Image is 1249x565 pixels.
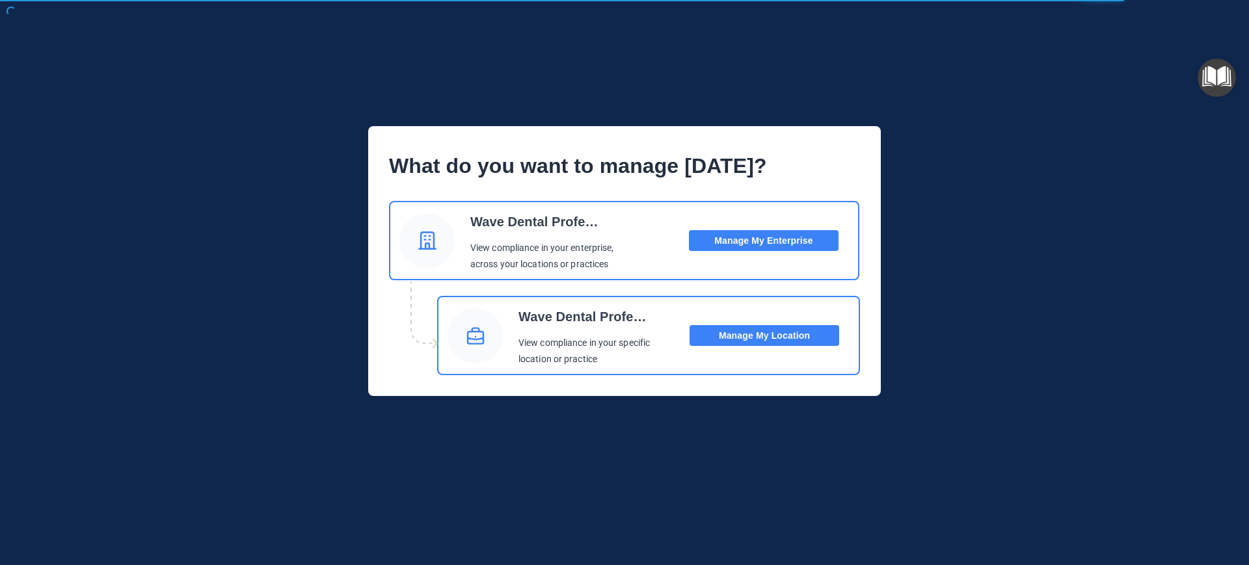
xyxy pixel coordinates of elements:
button: Manage My Location [690,325,839,346]
p: location or practice [518,351,652,368]
button: Manage My Enterprise [689,230,839,251]
button: Open Resource Center [1198,59,1236,97]
p: What do you want to manage [DATE]? [389,147,860,185]
p: Wave Dental Professionals [518,304,652,330]
p: Wave Dental Professionals [470,209,604,235]
p: across your locations or practices [470,256,614,273]
p: View compliance in your enterprise, [470,240,614,257]
p: View compliance in your specific [518,335,652,352]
